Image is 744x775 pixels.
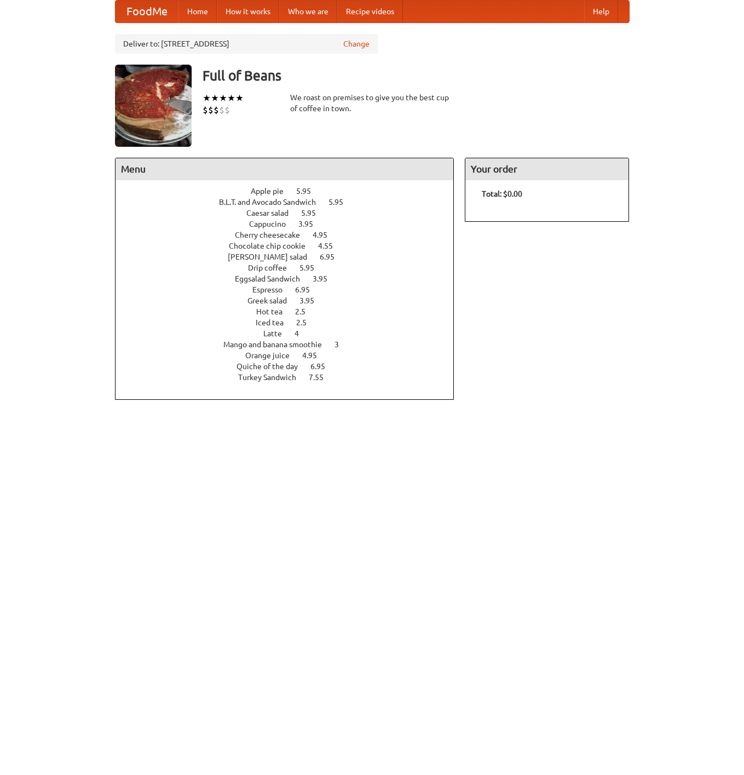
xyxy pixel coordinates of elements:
a: Quiche of the day 6.95 [237,362,345,371]
span: 5.95 [328,198,354,206]
span: [PERSON_NAME] salad [228,252,318,261]
h4: Your order [465,158,628,180]
h3: Full of Beans [203,65,630,87]
a: Mango and banana smoothie 3 [223,340,359,349]
span: 3.95 [313,274,338,283]
span: Mango and banana smoothie [223,340,333,349]
a: Cappucino 3.95 [249,220,333,228]
li: ★ [203,92,211,104]
span: 5.95 [296,187,322,196]
a: Recipe videos [337,1,403,22]
span: Orange juice [245,351,301,360]
img: angular.jpg [115,65,192,147]
span: Espresso [252,285,293,294]
span: 2.5 [296,318,318,327]
span: Drip coffee [248,263,298,272]
li: ★ [235,92,244,104]
a: [PERSON_NAME] salad 6.95 [228,252,355,261]
a: FoodMe [116,1,178,22]
span: B.L.T. and Avocado Sandwich [219,198,327,206]
span: 6.95 [320,252,345,261]
a: Cherry cheesecake 4.95 [235,231,348,239]
a: Greek salad 3.95 [247,296,334,305]
a: Drip coffee 5.95 [248,263,334,272]
a: How it works [217,1,279,22]
div: We roast on premises to give you the best cup of coffee in town. [290,92,454,114]
a: Home [178,1,217,22]
li: $ [203,104,208,116]
span: 4.95 [302,351,328,360]
span: 3.95 [299,296,325,305]
span: Latte [263,329,293,338]
span: 2.5 [295,307,316,316]
a: Turkey Sandwich 7.55 [238,373,344,382]
span: 5.95 [301,209,327,217]
a: Hot tea 2.5 [256,307,326,316]
li: $ [208,104,214,116]
span: Turkey Sandwich [238,373,307,382]
span: Quiche of the day [237,362,309,371]
span: Cherry cheesecake [235,231,311,239]
span: Caesar salad [246,209,299,217]
li: $ [219,104,224,116]
a: Chocolate chip cookie 4.55 [229,242,353,250]
b: Total: $0.00 [482,190,522,198]
a: Eggsalad Sandwich 3.95 [235,274,348,283]
li: $ [224,104,230,116]
span: 4 [295,329,310,338]
a: Iced tea 2.5 [256,318,327,327]
span: 5.95 [299,263,325,272]
a: Help [584,1,618,22]
a: Who we are [279,1,337,22]
a: B.L.T. and Avocado Sandwich 5.95 [219,198,364,206]
span: Iced tea [256,318,295,327]
li: $ [214,104,219,116]
li: ★ [211,92,219,104]
span: Greek salad [247,296,298,305]
a: Caesar salad 5.95 [246,209,336,217]
div: Deliver to: [STREET_ADDRESS] [115,34,378,54]
a: Latte 4 [263,329,319,338]
span: 4.55 [318,242,344,250]
a: Change [343,38,370,49]
a: Apple pie 5.95 [251,187,331,196]
span: Cappucino [249,220,297,228]
span: 3 [334,340,350,349]
span: 4.95 [313,231,338,239]
span: 7.55 [309,373,334,382]
span: Eggsalad Sandwich [235,274,311,283]
span: 6.95 [310,362,336,371]
li: ★ [227,92,235,104]
span: Apple pie [251,187,295,196]
h4: Menu [116,158,454,180]
span: Chocolate chip cookie [229,242,316,250]
li: ★ [219,92,227,104]
span: Hot tea [256,307,293,316]
span: 6.95 [295,285,321,294]
a: Espresso 6.95 [252,285,330,294]
span: 3.95 [298,220,324,228]
a: Orange juice 4.95 [245,351,337,360]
